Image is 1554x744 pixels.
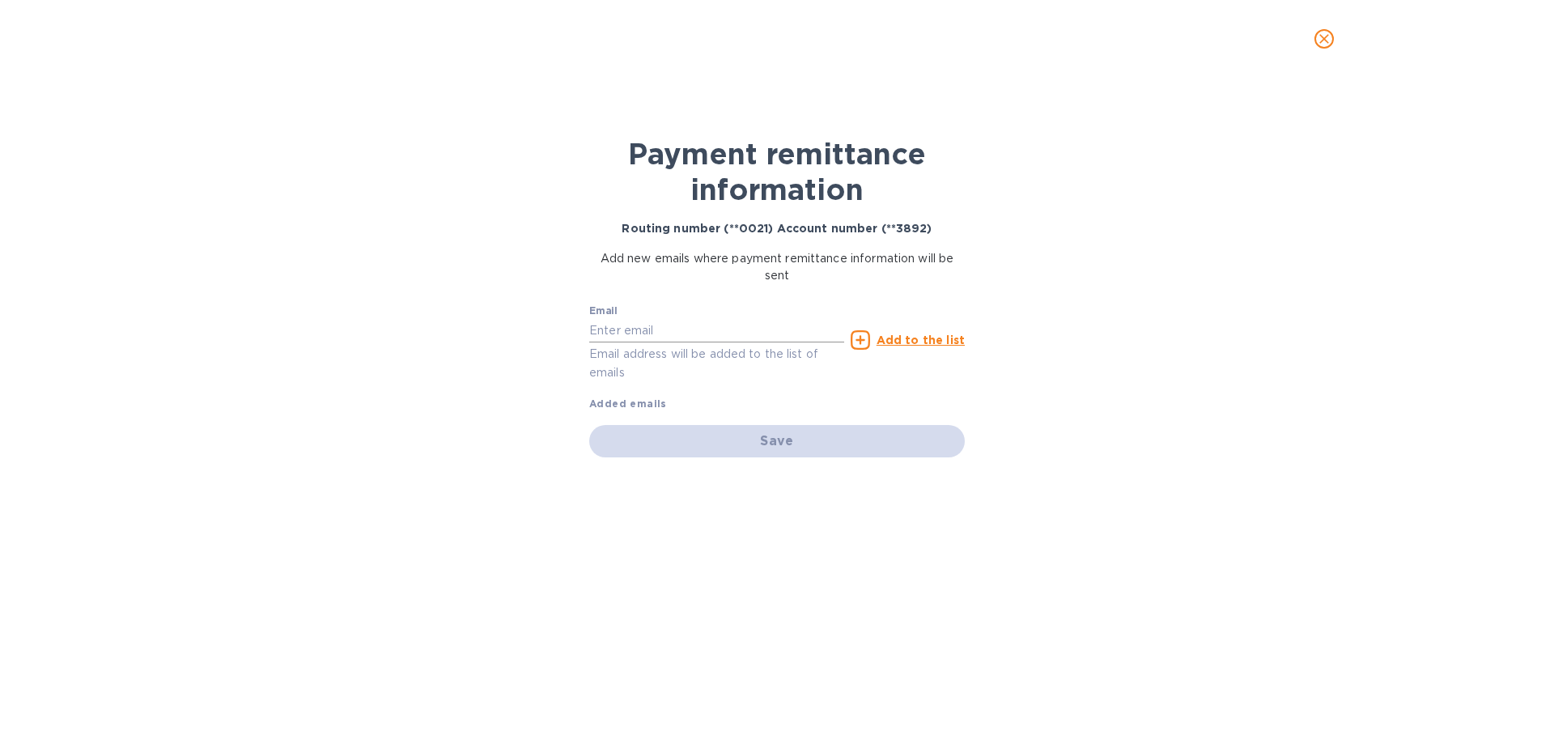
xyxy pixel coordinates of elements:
[589,318,844,342] input: Enter email
[628,136,926,207] b: Payment remittance information
[589,250,965,284] p: Add new emails where payment remittance information will be sent
[1305,19,1344,58] button: close
[622,222,932,235] b: Routing number (**0021) Account number (**3892)
[589,398,667,410] b: Added emails
[877,334,965,346] u: Add to the list
[589,307,618,317] label: Email
[589,345,844,382] p: Email address will be added to the list of emails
